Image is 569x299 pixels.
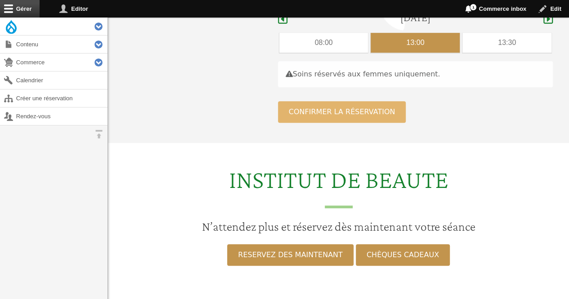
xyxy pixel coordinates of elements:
[113,219,564,234] h3: N’attendez plus et réservez dès maintenant votre séance
[462,33,551,53] div: 13:30
[113,165,564,208] h2: INSTITUT DE BEAUTE
[470,4,477,11] span: 1
[279,33,368,53] div: 08:00
[278,61,553,87] div: Soins réservés aux femmes uniquement.
[356,244,450,266] a: CHÈQUES CADEAUX
[371,33,460,53] div: 13:00
[400,11,430,24] h4: [DATE]
[90,125,108,143] button: Orientation horizontale
[278,101,406,123] button: Confirmer la réservation
[227,244,353,266] a: RESERVEZ DES MAINTENANT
